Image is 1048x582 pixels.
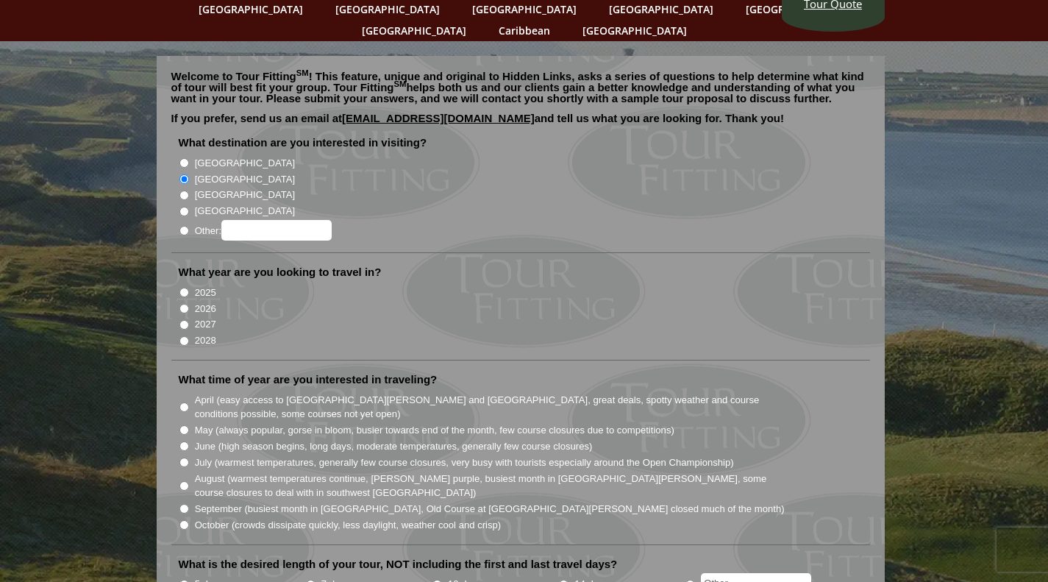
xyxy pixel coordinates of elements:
[179,135,427,150] label: What destination are you interested in visiting?
[195,502,785,517] label: September (busiest month in [GEOGRAPHIC_DATA], Old Course at [GEOGRAPHIC_DATA][PERSON_NAME] close...
[195,172,295,187] label: [GEOGRAPHIC_DATA]
[195,188,295,202] label: [GEOGRAPHIC_DATA]
[195,333,216,348] label: 2028
[195,472,786,500] label: August (warmest temperatures continue, [PERSON_NAME] purple, busiest month in [GEOGRAPHIC_DATA][P...
[342,112,535,124] a: [EMAIL_ADDRESS][DOMAIN_NAME]
[354,20,474,41] a: [GEOGRAPHIC_DATA]
[296,68,309,77] sup: SM
[179,265,382,280] label: What year are you looking to travel in?
[195,439,593,454] label: June (high season begins, long days, moderate temperatures, generally few course closures)
[195,156,295,171] label: [GEOGRAPHIC_DATA]
[394,79,407,88] sup: SM
[171,113,870,135] p: If you prefer, send us an email at and tell us what you are looking for. Thank you!
[195,204,295,219] label: [GEOGRAPHIC_DATA]
[195,302,216,316] label: 2026
[195,423,674,438] label: May (always popular, gorse in bloom, busier towards end of the month, few course closures due to ...
[171,71,870,104] p: Welcome to Tour Fitting ! This feature, unique and original to Hidden Links, asks a series of que...
[195,455,734,470] label: July (warmest temperatures, generally few course closures, very busy with tourists especially aro...
[575,20,694,41] a: [GEOGRAPHIC_DATA]
[195,317,216,332] label: 2027
[195,518,502,533] label: October (crowds dissipate quickly, less daylight, weather cool and crisp)
[491,20,557,41] a: Caribbean
[221,220,332,241] input: Other:
[179,557,618,572] label: What is the desired length of your tour, NOT including the first and last travel days?
[179,372,438,387] label: What time of year are you interested in traveling?
[195,393,786,422] label: April (easy access to [GEOGRAPHIC_DATA][PERSON_NAME] and [GEOGRAPHIC_DATA], great deals, spotty w...
[195,285,216,300] label: 2025
[195,220,332,241] label: Other:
